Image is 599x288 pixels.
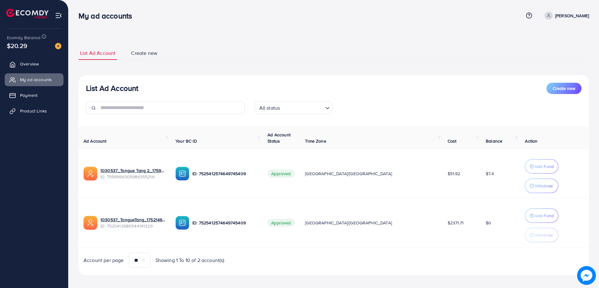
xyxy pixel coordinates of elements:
[84,167,97,181] img: ic-ads-acc.e4c84228.svg
[192,219,257,227] p: ID: 7525412574649745409
[7,34,41,41] span: Ecomdy Balance
[267,170,294,178] span: Approved
[258,103,282,113] span: All status
[448,138,457,144] span: Cost
[525,159,558,174] button: Add Fund
[553,85,575,92] span: Create new
[175,216,189,230] img: ic-ba-acc.ded83a64.svg
[79,11,137,20] h3: My ad accounts
[5,73,63,86] a: My ad accounts
[282,102,322,113] input: Search for option
[192,170,257,177] p: ID: 7525412574649745409
[448,220,464,226] span: $2371.71
[55,43,61,49] img: image
[84,257,124,264] span: Account per page
[175,167,189,181] img: ic-ba-acc.ded83a64.svg
[86,84,138,93] h3: List Ad Account
[267,219,294,227] span: Approved
[305,220,392,226] span: [GEOGRAPHIC_DATA]/[GEOGRAPHIC_DATA]
[525,138,537,144] span: Action
[5,89,63,102] a: Payment
[305,138,326,144] span: Time Zone
[55,12,62,19] img: menu
[546,83,581,94] button: Create new
[525,208,558,223] button: Add Fund
[100,174,165,180] span: ID: 7556996305986355216
[84,138,107,144] span: Ad Account
[577,266,596,285] img: image
[100,223,165,229] span: ID: 7525412680544141329
[100,167,165,174] a: 1030537_Tongue Tang 2_1759500341834
[20,76,52,83] span: My ad accounts
[20,61,39,67] span: Overview
[175,138,197,144] span: Your BC ID
[535,163,554,170] p: Add Fund
[535,231,553,239] p: Withdraw
[7,41,27,50] span: $20.29
[131,50,157,57] span: Create new
[100,217,165,229] div: <span class='underline'>1030537_TongueTang_1752146687547</span></br>7525412680544141329
[486,138,502,144] span: Balance
[267,132,291,144] span: Ad Account Status
[535,182,553,190] p: Withdraw
[486,220,491,226] span: $0
[305,170,392,177] span: [GEOGRAPHIC_DATA]/[GEOGRAPHIC_DATA]
[525,179,558,193] button: Withdraw
[84,216,97,230] img: ic-ads-acc.e4c84228.svg
[448,170,460,177] span: $51.92
[535,212,554,219] p: Add Fund
[5,105,63,117] a: Product Links
[5,58,63,70] a: Overview
[486,170,494,177] span: $7.4
[20,108,47,114] span: Product Links
[6,9,48,18] img: logo
[80,50,115,57] span: List Ad Account
[525,228,558,242] button: Withdraw
[255,102,333,114] div: Search for option
[20,92,38,98] span: Payment
[100,167,165,180] div: <span class='underline'>1030537_Tongue Tang 2_1759500341834</span></br>7556996305986355216
[155,257,225,264] span: Showing 1 To 10 of 2 account(s)
[555,12,589,19] p: [PERSON_NAME]
[100,217,165,223] a: 1030537_TongueTang_1752146687547
[542,12,589,20] a: [PERSON_NAME]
